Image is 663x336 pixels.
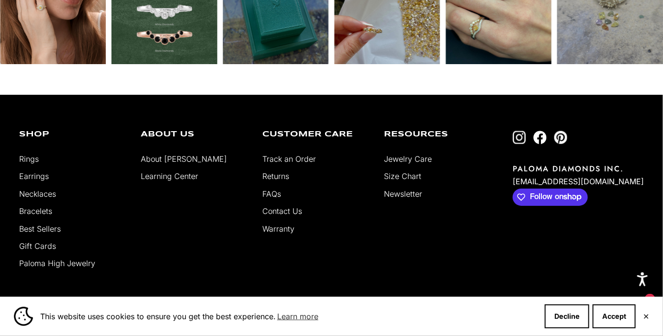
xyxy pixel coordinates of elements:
p: PALOMA DIAMONDS INC. [513,163,644,174]
a: Best Sellers [19,224,61,234]
a: Contact Us [262,206,302,216]
p: [EMAIL_ADDRESS][DOMAIN_NAME] [513,174,644,189]
a: Follow on Pinterest [554,131,567,144]
p: Resources [384,131,491,138]
a: Follow on Facebook [533,131,547,144]
a: About [PERSON_NAME] [141,154,227,164]
a: Learn more [276,309,320,324]
p: Customer Care [262,131,370,138]
a: Warranty [262,224,294,234]
button: Decline [545,304,589,328]
a: Paloma High Jewelry [19,258,95,268]
a: Jewelry Care [384,154,432,164]
a: Rings [19,154,39,164]
p: About Us [141,131,248,138]
a: Track an Order [262,154,316,164]
button: Accept [593,304,636,328]
a: Necklaces [19,189,56,199]
a: Learning Center [141,171,198,181]
a: FAQs [262,189,281,199]
a: Gift Cards [19,241,56,251]
a: Size Chart [384,171,421,181]
a: Returns [262,171,289,181]
p: Shop [19,131,126,138]
img: Cookie banner [14,307,33,326]
a: Bracelets [19,206,52,216]
button: Close [643,314,649,319]
a: Follow on Instagram [513,131,526,144]
span: This website uses cookies to ensure you get the best experience. [40,309,537,324]
a: Newsletter [384,189,422,199]
a: Earrings [19,171,49,181]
